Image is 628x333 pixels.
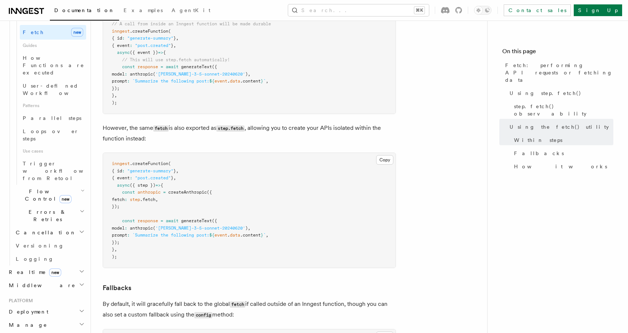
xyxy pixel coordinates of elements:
span: } [171,175,173,180]
span: Documentation [54,7,115,13]
a: Versioning [13,239,86,252]
span: } [112,247,114,252]
span: Logging [16,256,54,262]
span: ` [263,233,266,238]
span: , [176,36,179,41]
span: { id [112,36,122,41]
span: "generate-summary" [127,168,173,173]
span: . [227,233,230,238]
span: new [59,195,71,203]
span: event [214,78,227,84]
a: Using step.fetch() [507,87,613,100]
span: { [161,183,163,188]
span: step.fetch() observability [514,103,613,117]
span: model [112,226,125,231]
span: ${ [209,78,214,84]
span: Using the fetch() utility [510,123,609,131]
span: Examples [124,7,163,13]
a: Trigger workflows from Retool [20,157,86,185]
code: fetch [230,301,245,308]
a: Fetchnew [20,25,86,40]
span: }); [112,240,120,245]
span: = [161,218,163,223]
span: ` [263,78,266,84]
span: } [173,168,176,173]
p: By default, it will gracefully fall back to the global if called outside of an Inngest function, ... [103,299,396,320]
span: .content [240,233,261,238]
span: AgentKit [172,7,210,13]
span: ) [245,72,248,77]
button: Manage [6,318,86,332]
span: User-defined Workflows [23,83,89,96]
code: fetch [153,125,169,132]
span: { event [112,43,130,48]
span: }); [112,204,120,209]
span: } [261,78,263,84]
span: const [122,190,135,195]
button: Search...⌘K [288,4,429,16]
span: { [163,50,166,55]
code: step.fetch [216,125,245,132]
button: Copy [376,155,393,165]
a: Documentation [50,2,119,21]
span: , [114,247,117,252]
a: Loops over steps [20,125,86,145]
span: ({ step }) [130,183,155,188]
span: async [117,183,130,188]
span: Manage [6,321,47,329]
span: "post.created" [135,175,171,180]
span: Within steps [514,136,562,144]
span: Deployment [6,308,48,315]
a: How it works [511,160,613,173]
a: Fallbacks [103,283,131,293]
span: data [230,233,240,238]
span: = [161,64,163,69]
span: ({ event }) [130,50,158,55]
span: step [130,197,140,202]
span: prompt [112,233,127,238]
span: Trigger workflows from Retool [23,161,103,181]
span: Loops over steps [23,128,79,142]
span: : [127,233,130,238]
button: Deployment [6,305,86,318]
button: Realtimenew [6,266,86,279]
span: data [230,78,240,84]
span: , [173,43,176,48]
kbd: ⌘K [414,7,425,14]
span: await [166,218,179,223]
span: createAnthropic [168,190,207,195]
span: , [248,226,250,231]
span: .createFunction [130,161,168,166]
span: How it works [514,163,607,170]
span: , [248,72,250,77]
span: : [125,226,127,231]
a: Contact sales [504,4,571,16]
span: .fetch [140,197,155,202]
span: Using step.fetch() [510,89,581,97]
span: , [173,175,176,180]
span: }); [112,86,120,91]
span: inngest [112,161,130,166]
span: Fetch: performing API requests or fetching data [505,62,613,84]
span: } [112,93,114,98]
span: { event [112,175,130,180]
span: await [166,64,179,69]
a: Parallel steps [20,111,86,125]
span: new [71,28,83,37]
span: ); [112,254,117,259]
span: "post.created" [135,43,171,48]
span: inngest [112,29,130,34]
span: Flow Control [13,188,81,202]
span: } [261,233,263,238]
span: new [49,268,61,277]
span: How Functions are executed [23,55,84,76]
a: Examples [119,2,167,20]
code: config [194,312,212,318]
a: How Functions are executed [20,51,86,79]
span: = [163,190,166,195]
a: Sign Up [574,4,622,16]
span: generateText [181,64,212,69]
span: "generate-summary" [127,36,173,41]
span: : [130,175,132,180]
span: } [173,36,176,41]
